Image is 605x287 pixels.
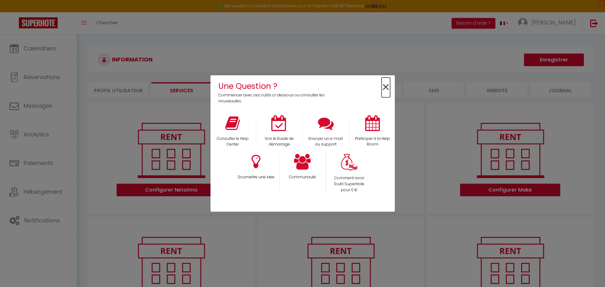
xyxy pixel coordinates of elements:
h4: Une Question ? [218,80,329,92]
span: × [382,77,390,97]
img: Money bag [341,154,357,170]
p: Consulter le Help Center [214,136,252,148]
p: Commencer avec ces outils ci-dessous ou consulter les nouveautés. [218,92,329,104]
p: Participer à la Help Room [354,136,392,148]
p: Envoyer un e-mail au support [307,136,345,148]
p: Communauté [284,174,321,180]
button: Close [382,80,390,95]
p: Comment avoir l'outil SuperHote pour 0 € [330,175,368,193]
p: Soumettre une idee [237,174,275,180]
p: Voir le Guide de démarrage [260,136,298,148]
